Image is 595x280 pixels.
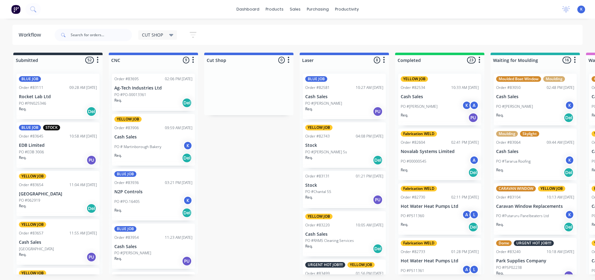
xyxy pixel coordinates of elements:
div: YELLOW JOB [19,270,46,276]
p: PO #[PERSON_NAME] [305,101,342,106]
div: Del [564,222,574,232]
div: URGENT HOT JOB!!!! [305,262,345,268]
div: YELLOW JOB [305,214,333,219]
p: Hot Water Heat Pumps Ltd [401,258,479,264]
div: Fabrication WELDOrder #8273002:11 PM [DATE]Hot Water Heat Pumps LtdPO #PS11360ALReq.Del [398,183,481,235]
div: A [469,101,479,110]
p: PO #Chantal 5S [305,189,331,195]
p: Rocket Lab Ltd [19,94,97,99]
div: 10:58 AM [DATE] [69,133,97,139]
div: Order #83240 [496,249,521,255]
div: YELLOW JOB [347,262,375,268]
p: Cash Sales [114,244,192,249]
p: Req. [114,208,122,213]
div: CARAVAN WINDOW [496,186,536,191]
div: PU [86,155,96,165]
div: sales [287,5,304,14]
div: BLUE JOBOrder #8311109:28 AM [DATE]Rocket Lab LtdPO #PIN025346Req.Del [16,74,99,119]
div: Moulding [543,76,565,82]
div: PU [373,107,383,116]
div: Order #83954 [114,235,139,240]
span: CUT SHOP [142,32,163,38]
div: Del [182,153,192,163]
p: Req. [496,112,504,118]
div: A [462,265,471,274]
p: Cash Sales [401,94,479,99]
div: YELLOW JOBOrder #8253410:33 AM [DATE]Cash SalesPO #[PERSON_NAME]KAReq.PU [398,74,481,125]
div: Order #82733 [401,249,425,255]
div: 11:04 AM [DATE] [69,182,97,188]
div: Fabrication WELD [401,240,437,246]
div: 03:21 PM [DATE] [165,180,192,186]
p: Req. [19,203,26,209]
p: PO #PO-16405 [114,199,140,204]
div: L [469,265,479,274]
div: Moulded Boat WindowMouldingOrder #8305002:48 PM [DATE]Cash SalesPO #[PERSON_NAME]KReq.Del [494,74,577,125]
div: products [262,5,287,14]
div: PU [86,252,96,262]
p: Req. [305,106,313,112]
div: YELLOW JOBOrder #8365411:04 AM [DATE][GEOGRAPHIC_DATA]PO #062919Req.Del [16,171,99,217]
p: Req. [496,167,504,173]
div: 10:33 AM [DATE] [451,85,479,90]
div: Del [564,113,574,123]
p: Cash Sales [496,94,574,99]
div: A [462,210,471,219]
div: K [565,101,574,110]
div: K [183,141,192,150]
p: Cash Sales [305,94,383,99]
div: L [469,210,479,219]
div: YELLOW JOB [401,76,428,82]
div: Order #83695 [114,76,139,82]
div: YELLOW JOB [19,222,46,227]
div: YELLOW JOBOrder #8322010:05 AM [DATE]Cash SalesPO #RAMS Cleaning ServicesReq.Del [303,211,386,257]
div: 09:44 AM [DATE] [547,140,574,145]
p: PO #PSP02238 [496,265,522,270]
div: 02:06 PM [DATE] [165,76,192,82]
div: URGENT HOT JOB!!!! [514,240,554,246]
p: PO #[PERSON_NAME] [401,104,438,109]
p: PO #RAMS Cleaning Services [305,238,354,243]
div: Moulding [496,131,518,137]
p: Stock [305,183,383,188]
p: Req. [19,155,26,160]
p: Cash Sales [305,232,383,237]
p: Cash Sales [114,134,192,140]
p: EDB Limited [19,143,97,148]
p: [GEOGRAPHIC_DATA] [19,246,54,252]
div: BLUE JOBOrder #8258110:27 AM [DATE]Cash SalesPO #[PERSON_NAME]Req.PU [303,74,386,119]
p: [GEOGRAPHIC_DATA] [19,191,97,197]
div: productivity [332,5,362,14]
img: Factory [11,5,20,14]
div: Order #82743 [305,133,330,139]
div: BLUE JOB [19,76,41,82]
p: Req. [19,106,26,112]
div: Order #82604 [401,140,425,145]
p: Ag-Tech Industries Ltd [114,85,192,91]
div: purchasing [304,5,332,14]
p: Req. [401,167,408,173]
p: Req. [305,243,313,249]
p: Hot Water Heat Pumps Ltd [401,204,479,209]
div: Del [86,203,96,213]
div: 11:55 AM [DATE] [69,230,97,236]
p: PO #PS11360 [401,213,424,219]
a: dashboard [233,5,262,14]
div: Moulded Boat Window [496,76,541,82]
p: PO #[PERSON_NAME] 5s [305,149,347,155]
div: Del [373,244,383,254]
div: 10:27 AM [DATE] [356,85,383,90]
div: Order #83064 [496,140,521,145]
div: 09:28 AM [DATE] [69,85,97,90]
p: Park Supplies Company [496,258,574,264]
div: Fabrication WELD [401,131,437,137]
div: MouldingSkylightOrder #8306409:44 AM [DATE]Cash SalesPO #Tararua RoofingKReq.Del [494,129,577,180]
p: PO #[PERSON_NAME] [496,104,533,109]
p: PO #PS11361 [401,268,424,273]
p: PO # Martinborough Bakery [114,144,161,150]
div: A [469,155,479,165]
div: 01:21 PM [DATE] [356,173,383,179]
p: PO #PIN025346 [19,101,46,106]
iframe: Intercom live chat [574,259,589,274]
p: Cash Sales [19,240,97,245]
